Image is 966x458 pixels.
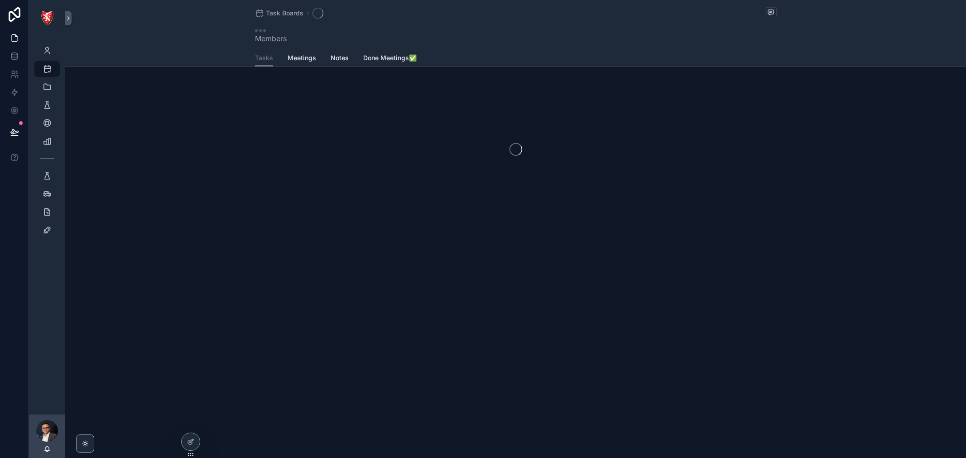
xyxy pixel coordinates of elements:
span: Notes [331,53,349,62]
div: scrollable content [29,36,65,250]
span: Meetings [288,53,316,62]
a: Notes [331,50,349,68]
span: Task Boards [266,9,303,18]
span: Tasks [255,53,273,62]
a: Meetings [288,50,316,68]
img: App logo [40,11,54,25]
a: Task Boards [255,9,303,18]
span: Done Meetings✅ [363,53,417,62]
a: Done Meetings✅ [363,50,417,68]
a: Tasks [255,50,273,67]
span: Members [255,33,287,44]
